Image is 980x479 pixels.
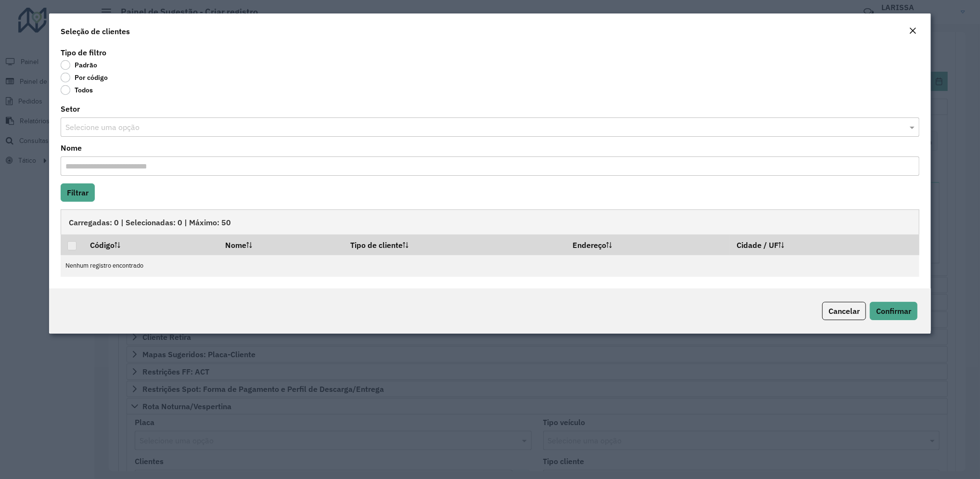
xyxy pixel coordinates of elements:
th: Cidade / UF [730,234,919,255]
th: Código [83,234,218,255]
h4: Seleção de clientes [61,26,130,37]
label: Por código [61,73,108,82]
th: Tipo de cliente [344,234,566,255]
label: Padrão [61,60,97,70]
button: Close [906,25,919,38]
span: Cancelar [828,306,860,316]
label: Nome [61,142,82,154]
div: Carregadas: 0 | Selecionadas: 0 | Máximo: 50 [61,209,919,234]
em: Fechar [909,27,916,35]
label: Tipo de filtro [61,47,106,58]
th: Endereço [566,234,730,255]
button: Filtrar [61,183,95,202]
span: Confirmar [876,306,911,316]
th: Nome [219,234,344,255]
button: Cancelar [822,302,866,320]
button: Confirmar [870,302,917,320]
label: Todos [61,85,93,95]
label: Setor [61,103,80,115]
td: Nenhum registro encontrado [61,255,919,277]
